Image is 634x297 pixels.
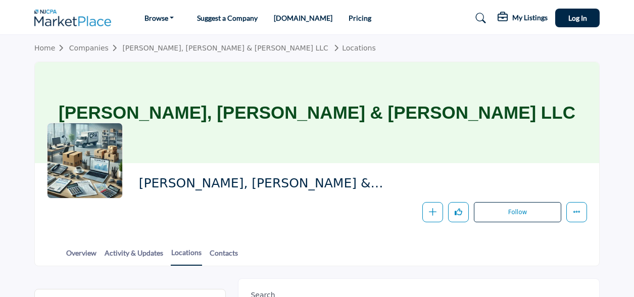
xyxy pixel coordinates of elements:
h1: [PERSON_NAME], [PERSON_NAME] & [PERSON_NAME] LLC [59,62,575,163]
a: [DOMAIN_NAME] [274,14,332,22]
div: My Listings [498,12,548,24]
img: site Logo [34,10,116,26]
button: Follow [474,202,561,222]
a: Browse [137,11,181,25]
span: Tarquini, DiRaddo & Barnett LLC [139,175,414,192]
a: Contacts [209,247,238,265]
a: Home [34,44,69,52]
button: Like [448,202,469,223]
a: Search [466,10,493,26]
button: More details [566,202,587,223]
span: Log In [568,14,587,22]
button: Log In [555,9,600,27]
a: Overview [66,247,97,265]
a: Locations [171,247,202,266]
a: Companies [69,44,123,52]
h5: My Listings [512,13,548,22]
a: Pricing [349,14,371,22]
a: Locations [330,44,376,52]
a: [PERSON_NAME], [PERSON_NAME] & [PERSON_NAME] LLC [122,44,328,52]
a: Suggest a Company [197,14,258,22]
a: Activity & Updates [104,247,164,265]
